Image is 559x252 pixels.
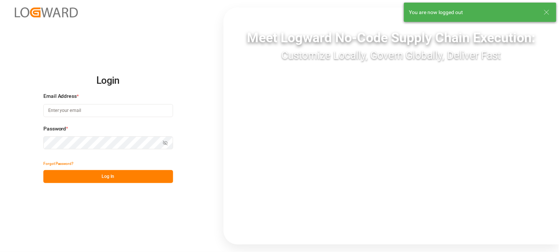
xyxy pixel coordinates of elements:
[43,157,74,170] button: Forgot Password?
[224,28,559,48] div: Meet Logward No-Code Supply Chain Execution:
[43,69,173,93] h2: Login
[43,92,77,100] span: Email Address
[43,170,173,183] button: Log In
[409,9,537,16] div: You are now logged out
[43,125,66,133] span: Password
[224,48,559,63] div: Customize Locally, Govern Globally, Deliver Fast
[15,7,78,17] img: Logward_new_orange.png
[43,104,173,117] input: Enter your email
